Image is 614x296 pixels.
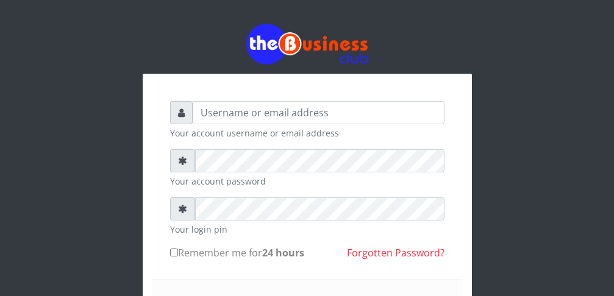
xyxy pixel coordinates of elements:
[170,248,178,256] input: Remember me for24 hours
[170,175,444,188] small: Your account password
[193,101,444,124] input: Username or email address
[170,127,444,139] small: Your account username or email address
[347,246,444,259] a: Forgotten Password?
[262,246,304,259] b: 24 hours
[170,245,304,260] label: Remember me for
[170,223,444,236] small: Your login pin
